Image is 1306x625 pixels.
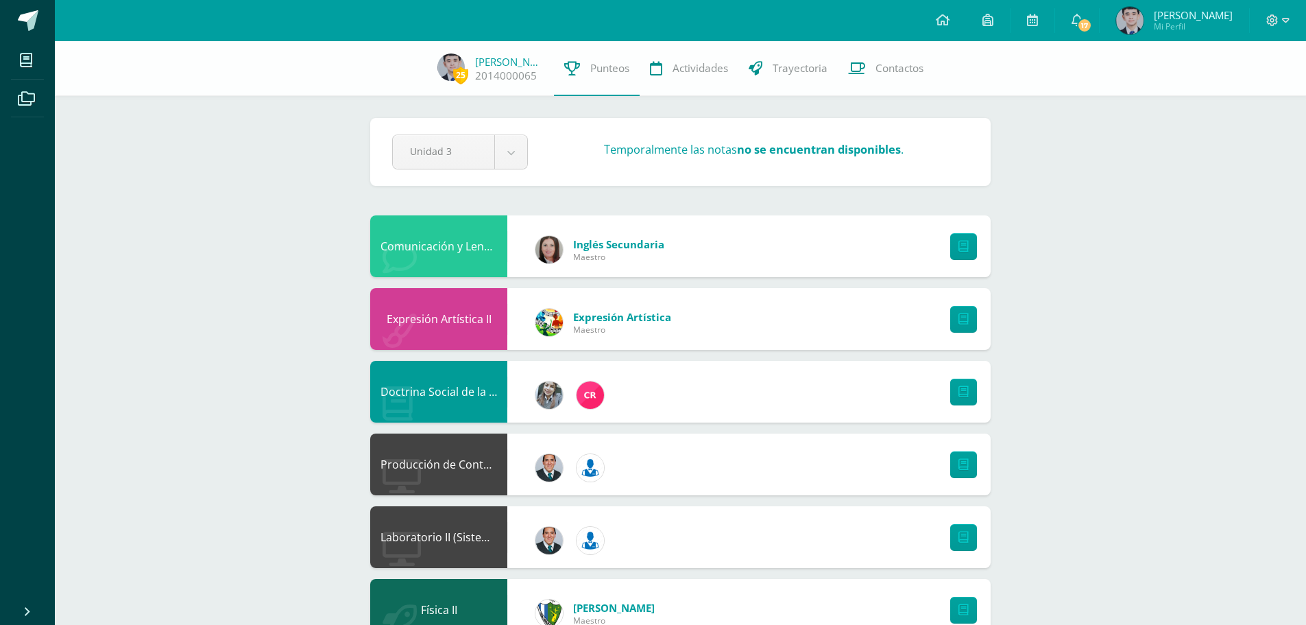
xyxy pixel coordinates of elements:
[604,142,904,157] h3: Temporalmente las notas .
[1154,8,1233,22] span: [PERSON_NAME]
[535,309,563,336] img: 159e24a6ecedfdf8f489544946a573f0.png
[640,41,738,96] a: Actividades
[1154,21,1233,32] span: Mi Perfil
[453,67,468,84] span: 25
[1116,7,1144,34] img: ec2950893b7bc245384f0d59520ec351.png
[370,434,507,495] div: Producción de Contenidos Digitales
[673,61,728,75] span: Actividades
[573,251,664,263] span: Maestro
[590,61,629,75] span: Punteos
[535,454,563,482] img: 2306758994b507d40baaa54be1d4aa7e.png
[475,55,544,69] a: [PERSON_NAME]
[577,527,604,554] img: 6ed6846fa57649245178fca9fc9a58dd.png
[577,381,604,409] img: 866c3f3dc5f3efb798120d7ad13644d9.png
[535,527,563,554] img: 2306758994b507d40baaa54be1d4aa7e.png
[773,61,827,75] span: Trayectoria
[1077,18,1092,33] span: 17
[738,41,838,96] a: Trayectoria
[875,61,923,75] span: Contactos
[554,41,640,96] a: Punteos
[573,324,671,335] span: Maestro
[737,142,901,157] strong: no se encuentran disponibles
[370,288,507,350] div: Expresión Artística II
[410,135,477,167] span: Unidad 3
[370,361,507,423] div: Doctrina Social de la Iglesia
[475,69,537,83] a: 2014000065
[370,215,507,277] div: Comunicación y Lenguaje L3 Inglés
[573,237,664,251] span: Inglés Secundaria
[535,381,563,409] img: cba4c69ace659ae4cf02a5761d9a2473.png
[573,601,655,615] span: [PERSON_NAME]
[573,310,671,324] span: Expresión Artística
[370,506,507,568] div: Laboratorio II (Sistema Operativo Macintoch)
[393,135,527,169] a: Unidad 3
[577,454,604,482] img: 6ed6846fa57649245178fca9fc9a58dd.png
[437,54,465,81] img: ec2950893b7bc245384f0d59520ec351.png
[535,236,563,263] img: 8af0450cf43d44e38c4a1497329761f3.png
[838,41,934,96] a: Contactos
